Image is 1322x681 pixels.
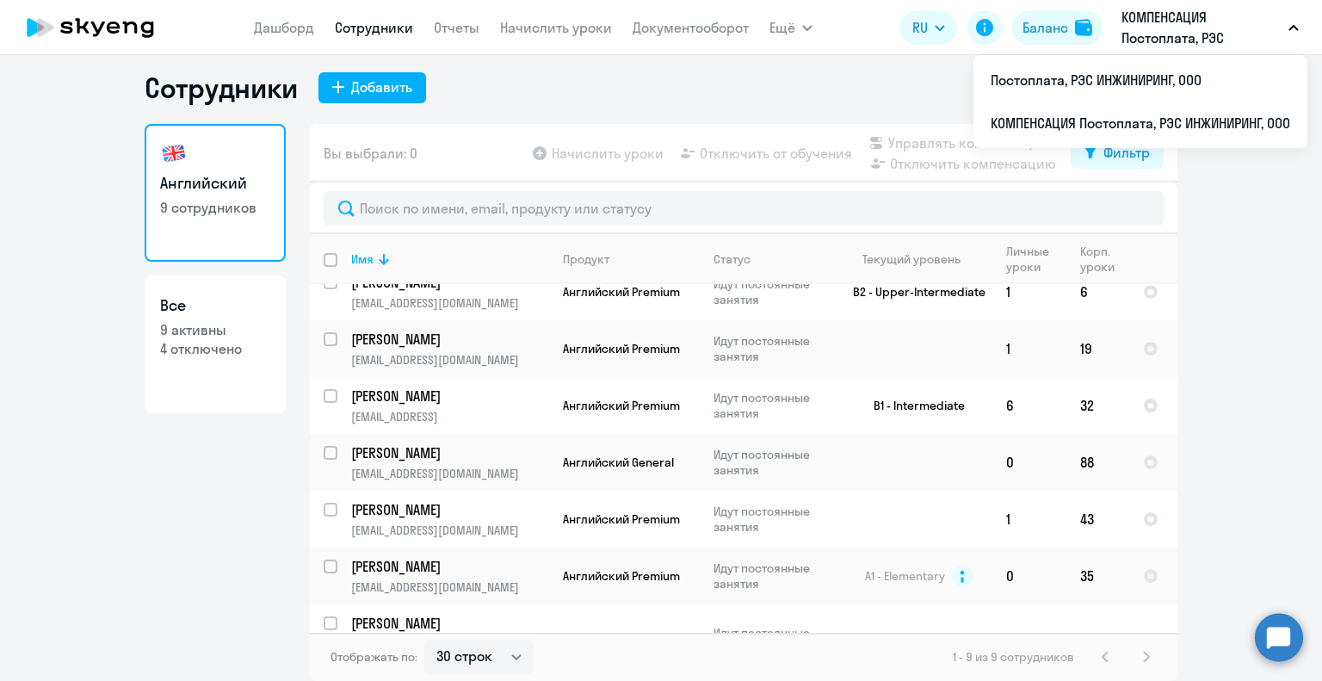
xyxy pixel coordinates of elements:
[832,263,992,320] td: B2 - Upper-Intermediate
[351,557,548,576] a: [PERSON_NAME]
[351,330,548,349] a: [PERSON_NAME]
[351,614,546,633] p: [PERSON_NAME]
[160,139,188,167] img: english
[351,409,548,424] p: [EMAIL_ADDRESS]
[351,330,546,349] p: [PERSON_NAME]
[434,19,479,36] a: Отчеты
[832,377,992,434] td: B1 - Intermediate
[973,55,1307,148] ul: Ещё
[992,263,1066,320] td: 1
[335,19,413,36] a: Сотрудники
[1113,7,1307,48] button: КОМПЕНСАЦИЯ Постоплата, РЭС ИНЖИНИРИНГ, ООО
[992,377,1066,434] td: 6
[912,17,928,38] span: RU
[1080,244,1117,275] div: Корп. уроки
[1066,604,1129,677] td: 6
[862,251,961,267] div: Текущий уровень
[563,398,680,413] span: Английский Premium
[714,560,831,591] p: Идут постоянные занятия
[351,500,548,519] a: [PERSON_NAME]
[1103,142,1150,163] div: Фильтр
[1066,548,1129,604] td: 35
[324,143,417,164] span: Вы выбрали: 0
[769,10,812,45] button: Ещё
[145,71,298,105] h1: Сотрудники
[1066,377,1129,434] td: 32
[351,387,546,406] p: [PERSON_NAME]
[1022,17,1068,38] div: Баланс
[846,251,991,267] div: Текущий уровень
[160,198,270,217] p: 9 сотрудников
[633,19,749,36] a: Документооборот
[563,284,680,300] span: Английский Premium
[318,72,426,103] button: Добавить
[351,443,546,462] p: [PERSON_NAME]
[714,625,831,656] p: Идут постоянные занятия
[769,17,795,38] span: Ещё
[500,19,612,36] a: Начислить уроки
[351,77,412,97] div: Добавить
[714,333,831,364] p: Идут постоянные занятия
[160,320,270,339] p: 9 активны
[992,491,1066,548] td: 1
[714,276,831,307] p: Идут постоянные занятия
[992,604,1066,677] td: 0
[160,172,270,195] h3: Английский
[992,320,1066,377] td: 1
[900,10,957,45] button: RU
[324,191,1164,226] input: Поиск по имени, email, продукту или статусу
[1066,491,1129,548] td: 43
[351,251,548,267] div: Имя
[1066,263,1129,320] td: 6
[563,511,680,527] span: Английский Premium
[992,548,1066,604] td: 0
[351,557,546,576] p: [PERSON_NAME]
[351,614,548,633] a: [PERSON_NAME]
[351,443,548,462] a: [PERSON_NAME]
[1012,10,1103,45] button: Балансbalance
[1006,244,1054,275] div: Личные уроки
[351,579,548,595] p: [EMAIL_ADDRESS][DOMAIN_NAME]
[1066,434,1129,491] td: 88
[714,390,831,421] p: Идут постоянные занятия
[351,500,546,519] p: [PERSON_NAME]
[351,352,548,368] p: [EMAIL_ADDRESS][DOMAIN_NAME]
[330,649,417,665] span: Отображать по:
[563,341,680,356] span: Английский Premium
[160,339,270,358] p: 4 отключено
[1006,244,1066,275] div: Личные уроки
[160,294,270,317] h3: Все
[714,447,831,478] p: Идут постоянные занятия
[351,466,548,481] p: [EMAIL_ADDRESS][DOMAIN_NAME]
[953,649,1074,665] span: 1 - 9 из 9 сотрудников
[145,124,286,262] a: Английский9 сотрудников
[865,568,945,584] span: A1 - Elementary
[714,251,751,267] div: Статус
[145,275,286,413] a: Все9 активны4 отключено
[1071,138,1164,169] button: Фильтр
[714,504,831,535] p: Идут постоянные занятия
[1075,19,1092,36] img: balance
[254,19,314,36] a: Дашборд
[563,251,609,267] div: Продукт
[563,251,699,267] div: Продукт
[563,568,680,584] span: Английский Premium
[563,455,674,470] span: Английский General
[351,295,548,311] p: [EMAIL_ADDRESS][DOMAIN_NAME]
[1080,244,1128,275] div: Корп. уроки
[992,434,1066,491] td: 0
[351,523,548,538] p: [EMAIL_ADDRESS][DOMAIN_NAME]
[1121,7,1282,48] p: КОМПЕНСАЦИЯ Постоплата, РЭС ИНЖИНИРИНГ, ООО
[1066,320,1129,377] td: 19
[351,387,548,406] a: [PERSON_NAME]
[351,251,374,267] div: Имя
[714,251,831,267] div: Статус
